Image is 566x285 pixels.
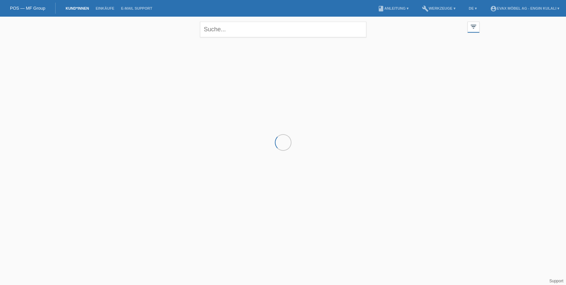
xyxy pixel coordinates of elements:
i: account_circle [490,5,497,12]
input: Suche... [200,22,366,37]
a: Kund*innen [62,6,92,10]
a: DE ▾ [466,6,480,10]
a: bookAnleitung ▾ [374,6,412,10]
a: buildWerkzeuge ▾ [419,6,459,10]
i: filter_list [470,23,477,30]
i: book [378,5,384,12]
i: build [422,5,429,12]
a: Einkäufe [92,6,117,10]
a: Support [549,279,563,283]
a: E-Mail Support [118,6,156,10]
a: account_circleEVAX Möbel AG - Engin Kulali ▾ [487,6,563,10]
a: POS — MF Group [10,6,45,11]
